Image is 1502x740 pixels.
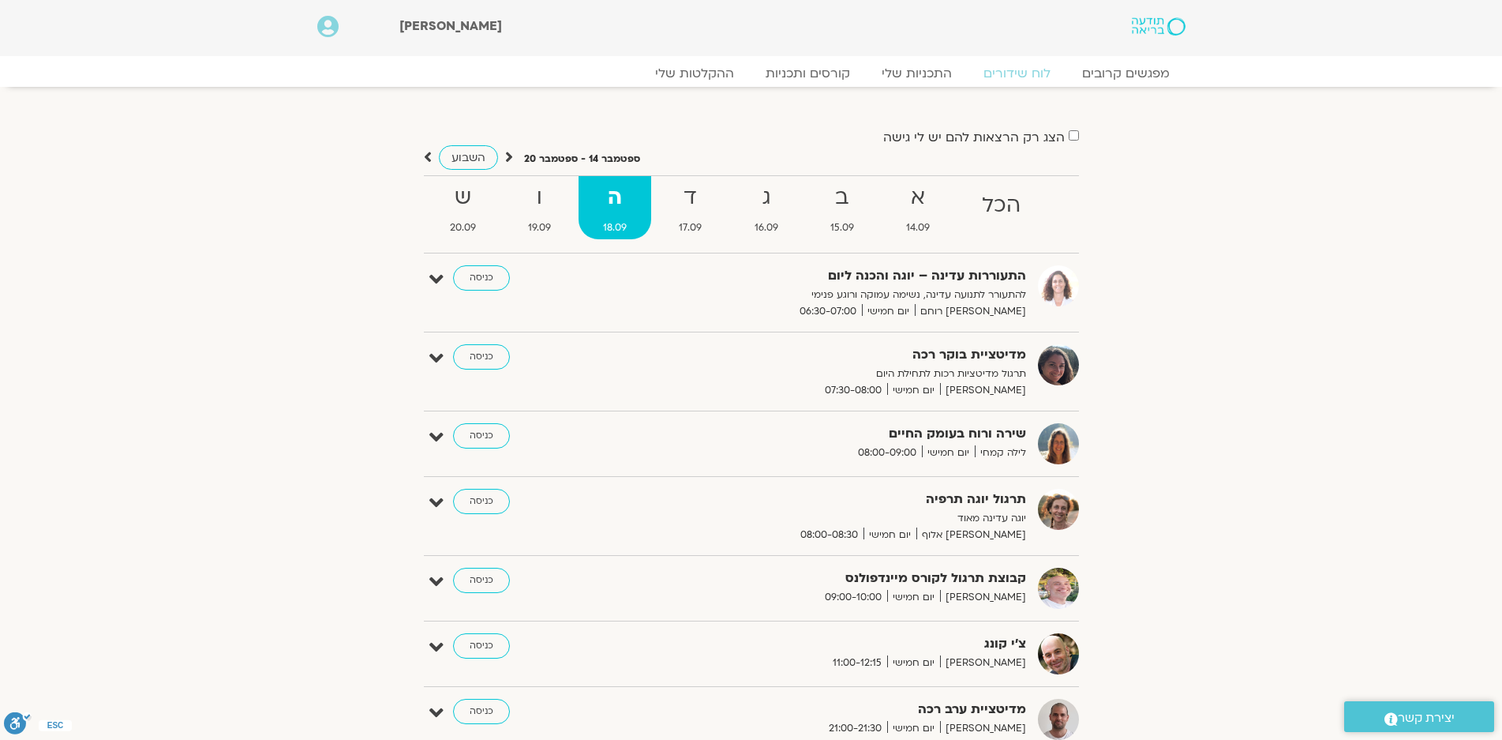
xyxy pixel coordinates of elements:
a: מפגשים קרובים [1066,66,1185,81]
span: [PERSON_NAME] [940,382,1026,399]
p: להתעורר לתנועה עדינה, נשימה עמוקה ורוגע פנימי [639,287,1026,303]
span: יום חמישי [863,527,916,543]
strong: ש [425,180,500,216]
span: [PERSON_NAME] [940,655,1026,671]
span: 15.09 [806,220,878,236]
a: ד17.09 [654,176,726,239]
a: ש20.09 [425,176,500,239]
a: לוח שידורים [968,66,1066,81]
span: 07:30-08:00 [819,382,887,399]
a: כניסה [453,699,510,724]
a: ג16.09 [730,176,803,239]
a: כניסה [453,568,510,593]
strong: ב [806,180,878,216]
span: יום חמישי [887,655,940,671]
p: יוגה עדינה מאוד [639,510,1026,527]
span: 08:00-09:00 [852,445,922,461]
span: 16.09 [730,220,803,236]
span: יום חמישי [862,303,915,320]
a: התכניות שלי [866,66,968,81]
span: יום חמישי [887,382,940,399]
label: הצג רק הרצאות להם יש לי גישה [883,130,1065,145]
strong: צ'י קונג [639,633,1026,655]
a: כניסה [453,633,510,659]
a: השבוע [439,145,498,170]
a: כניסה [453,265,510,291]
a: א14.09 [882,176,954,239]
a: כניסה [453,489,510,514]
strong: שירה ורוח בעומק החיים [639,423,1026,445]
strong: התעוררות עדינה – יוגה והכנה ליום [639,265,1026,287]
span: 21:00-21:30 [823,720,887,737]
span: 19.09 [504,220,575,236]
strong: מדיטציית בוקר רכה [639,344,1026,366]
p: ספטמבר 14 - ספטמבר 20 [524,151,640,167]
span: יום חמישי [887,720,940,737]
a: ההקלטות שלי [639,66,750,81]
span: יצירת קשר [1398,708,1455,729]
nav: Menu [317,66,1185,81]
a: יצירת קשר [1344,701,1494,732]
span: יום חמישי [887,589,940,606]
span: 09:00-10:00 [819,589,887,606]
a: הכל [957,176,1045,239]
strong: קבוצת תרגול לקורס מיינדפולנס [639,568,1026,589]
strong: א [882,180,954,216]
a: ב15.09 [806,176,878,239]
span: [PERSON_NAME] [399,17,502,35]
strong: ג [730,180,803,216]
span: [PERSON_NAME] [940,720,1026,737]
span: 14.09 [882,220,954,236]
strong: ד [654,180,726,216]
span: [PERSON_NAME] רוחם [915,303,1026,320]
span: 20.09 [425,220,500,236]
strong: ו [504,180,575,216]
span: 11:00-12:15 [827,655,887,671]
a: כניסה [453,423,510,449]
span: [PERSON_NAME] [940,589,1026,606]
strong: תרגול יוגה תרפיה [639,489,1026,510]
strong: מדיטציית ערב רכה [639,699,1026,720]
span: [PERSON_NAME] אלוף [916,527,1026,543]
span: 18.09 [579,220,651,236]
span: 08:00-08:30 [795,527,863,543]
strong: ה [579,180,651,216]
a: ו19.09 [504,176,575,239]
span: השבוע [451,150,485,165]
p: תרגול מדיטציות רכות לתחילת היום [639,366,1026,382]
strong: הכל [957,188,1045,224]
a: ה18.09 [579,176,651,239]
span: 17.09 [654,220,726,236]
a: כניסה [453,344,510,370]
span: 06:30-07:00 [794,303,862,320]
span: לילה קמחי [975,445,1026,461]
span: יום חמישי [922,445,975,461]
a: קורסים ותכניות [750,66,866,81]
